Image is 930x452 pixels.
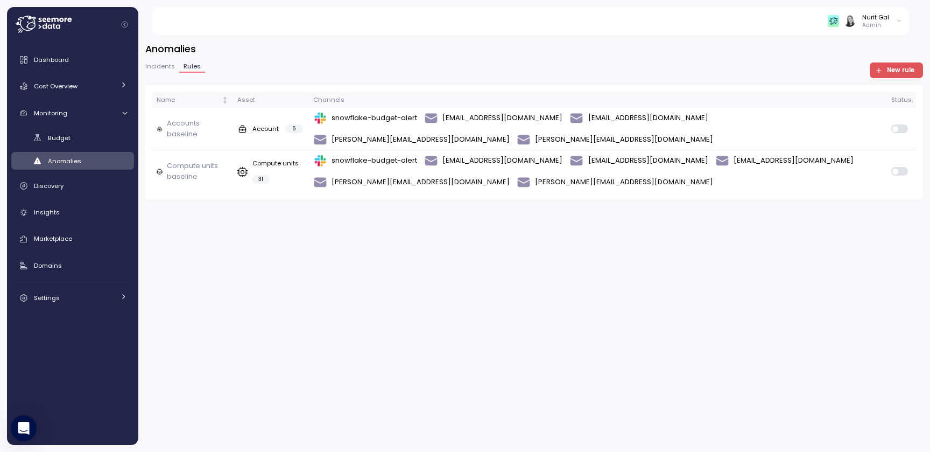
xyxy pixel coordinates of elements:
[167,161,228,182] p: Compute units baseline
[588,155,708,166] p: [EMAIL_ADDRESS][DOMAIN_NAME]
[313,95,882,105] div: Channels
[535,177,713,187] p: [PERSON_NAME][EMAIL_ADDRESS][DOMAIN_NAME]
[34,109,67,117] span: Monitoring
[252,124,279,133] p: Account
[34,182,64,190] span: Discovery
[11,129,134,147] a: Budget
[11,415,37,441] div: Open Intercom Messenger
[258,176,263,183] p: 31
[332,134,510,145] p: [PERSON_NAME][EMAIL_ADDRESS][DOMAIN_NAME]
[844,15,855,26] img: ACg8ocIVugc3DtI--ID6pffOeA5XcvoqExjdOmyrlhjOptQpqjom7zQ=s96-c
[237,95,305,105] div: Asset
[118,20,131,29] button: Collapse navigation
[292,125,296,133] p: 6
[870,62,924,78] button: New rule
[34,208,60,217] span: Insights
[145,64,175,69] span: Incidents
[34,82,77,91] span: Cost Overview
[11,102,134,124] a: Monitoring
[332,155,417,166] p: snowflake-budget-alert
[34,261,62,270] span: Domains
[862,22,889,29] p: Admin
[157,95,220,105] div: Name
[48,157,81,165] span: Anomalies
[332,113,417,123] p: snowflake-budget-alert
[34,294,60,302] span: Settings
[11,152,134,170] a: Anomalies
[332,177,510,187] p: [PERSON_NAME][EMAIL_ADDRESS][DOMAIN_NAME]
[828,15,839,26] img: 65f98ecb31a39d60f1f315eb.PNG
[34,55,69,64] span: Dashboard
[862,13,889,22] div: Nurit Gal
[442,113,562,123] p: [EMAIL_ADDRESS][DOMAIN_NAME]
[252,159,299,168] p: Compute units
[588,113,708,123] p: [EMAIL_ADDRESS][DOMAIN_NAME]
[221,96,229,104] div: Not sorted
[184,64,201,69] span: Rules
[11,75,134,97] a: Cost Overview
[535,134,713,145] p: [PERSON_NAME][EMAIL_ADDRESS][DOMAIN_NAME]
[11,228,134,250] a: Marketplace
[11,201,134,223] a: Insights
[442,155,562,166] p: [EMAIL_ADDRESS][DOMAIN_NAME]
[734,155,854,166] p: [EMAIL_ADDRESS][DOMAIN_NAME]
[11,49,134,71] a: Dashboard
[48,134,71,142] span: Budget
[11,255,134,276] a: Domains
[145,42,923,55] h3: Anomalies
[34,234,72,243] span: Marketplace
[887,63,914,78] span: New rule
[167,118,228,140] p: Accounts baseline
[891,95,912,105] div: Status
[11,287,134,309] a: Settings
[152,92,233,108] th: NameNot sorted
[11,175,134,197] a: Discovery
